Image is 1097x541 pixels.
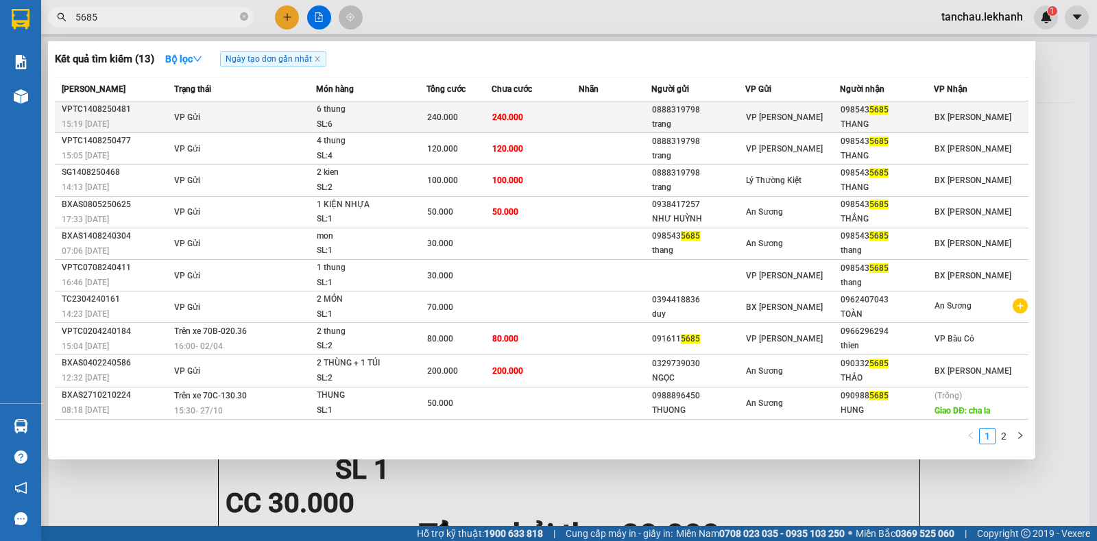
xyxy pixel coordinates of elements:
div: duy [652,307,745,322]
div: SL: 1 [317,276,420,291]
div: 0888319798 [652,166,745,180]
strong: Bộ lọc [165,53,202,64]
div: THANG [841,117,934,132]
div: 091611 [652,332,745,346]
span: left [967,431,975,440]
div: 2 THÙNG + 1 TÚI [317,356,420,371]
span: An Sương [746,239,783,248]
div: thang [652,243,745,258]
span: 5685 [681,334,700,344]
span: 15:05 [DATE] [62,151,109,160]
span: BX [PERSON_NAME] [746,302,823,312]
div: TC2304240161 [62,292,170,306]
span: VP Gửi [745,84,771,94]
input: Tìm tên, số ĐT hoặc mã đơn [75,10,237,25]
span: 5685 [869,263,889,273]
div: 0966296294 [841,324,934,339]
button: right [1012,428,1028,444]
div: BX [PERSON_NAME] [12,12,121,45]
div: trang [652,149,745,163]
div: 098543 [841,197,934,212]
div: 0988896450 [652,389,745,403]
li: 1 [979,428,996,444]
div: THẢO [841,371,934,385]
span: right [1016,431,1024,440]
span: search [57,12,67,22]
span: down [193,54,202,64]
span: Nhãn [579,84,599,94]
span: VP Bàu Cỏ [935,334,974,344]
div: HUNG [841,403,934,418]
span: 15:04 [DATE] [62,341,109,351]
span: 16:00 - 02/04 [174,341,223,351]
div: 2 kien [317,165,420,180]
span: CC : [129,92,148,106]
span: VP Gửi [174,112,200,122]
div: THANG [841,180,934,195]
div: THẮNG [841,212,934,226]
span: VP [PERSON_NAME] [746,144,823,154]
span: Giao DĐ: cha la [935,406,990,416]
div: THUONG [652,403,745,418]
span: 200.000 [492,366,523,376]
span: VP Gửi [174,144,200,154]
span: 5685 [869,200,889,209]
div: SL: 1 [317,212,420,227]
span: An Sương [746,207,783,217]
span: plus-circle [1013,298,1028,313]
div: 0938417257 [652,197,745,212]
li: 2 [996,428,1012,444]
li: Previous Page [963,428,979,444]
span: BX [PERSON_NAME] [935,176,1011,185]
div: 1 thung [317,261,420,276]
div: trang [652,180,745,195]
span: 07:06 [DATE] [62,246,109,256]
div: BXAS0402240586 [62,356,170,370]
div: SL: 2 [317,180,420,195]
span: close-circle [240,12,248,21]
span: 30.000 [427,239,453,248]
div: VPTC1408250477 [62,134,170,148]
div: SL: 2 [317,371,420,386]
span: [PERSON_NAME] [62,84,125,94]
button: left [963,428,979,444]
span: Gửi: [12,13,33,27]
span: (Trống) [935,391,962,400]
a: 2 [996,429,1011,444]
div: 0338545852 [12,61,121,80]
div: 2 MÓN [317,292,420,307]
span: BX [PERSON_NAME] [935,144,1011,154]
div: BXAS0805250625 [62,197,170,212]
div: 0329739030 [652,357,745,371]
span: 5685 [869,105,889,115]
span: 80.000 [427,334,453,344]
div: TOÀN [841,307,934,322]
div: SL: 1 [317,307,420,322]
span: VP Gửi [174,176,200,185]
span: 08:18 [DATE] [62,405,109,415]
span: 70.000 [427,302,453,312]
span: Nhận: [131,13,164,27]
span: 240.000 [492,112,523,122]
span: 240.000 [427,112,458,122]
div: 0888319798 [652,103,745,117]
span: message [14,512,27,525]
div: SL: 4 [317,149,420,164]
span: 200.000 [427,366,458,376]
div: SL: 2 [317,339,420,354]
div: THANG [841,149,934,163]
span: 14:13 [DATE] [62,182,109,192]
div: An Sương [131,12,241,28]
div: BXAS2710210224 [62,388,170,402]
span: VP Gửi [174,366,200,376]
img: solution-icon [14,55,28,69]
div: THUNG [317,388,420,403]
div: NK VIỆT MỸ [12,45,121,61]
div: 098543 [841,229,934,243]
span: 15:19 [DATE] [62,119,109,129]
div: NHƯ HUỲNH [652,212,745,226]
div: thien [841,339,934,353]
div: VPTC1408250481 [62,102,170,117]
span: 30.000 [427,271,453,280]
div: 2 thung [317,324,420,339]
